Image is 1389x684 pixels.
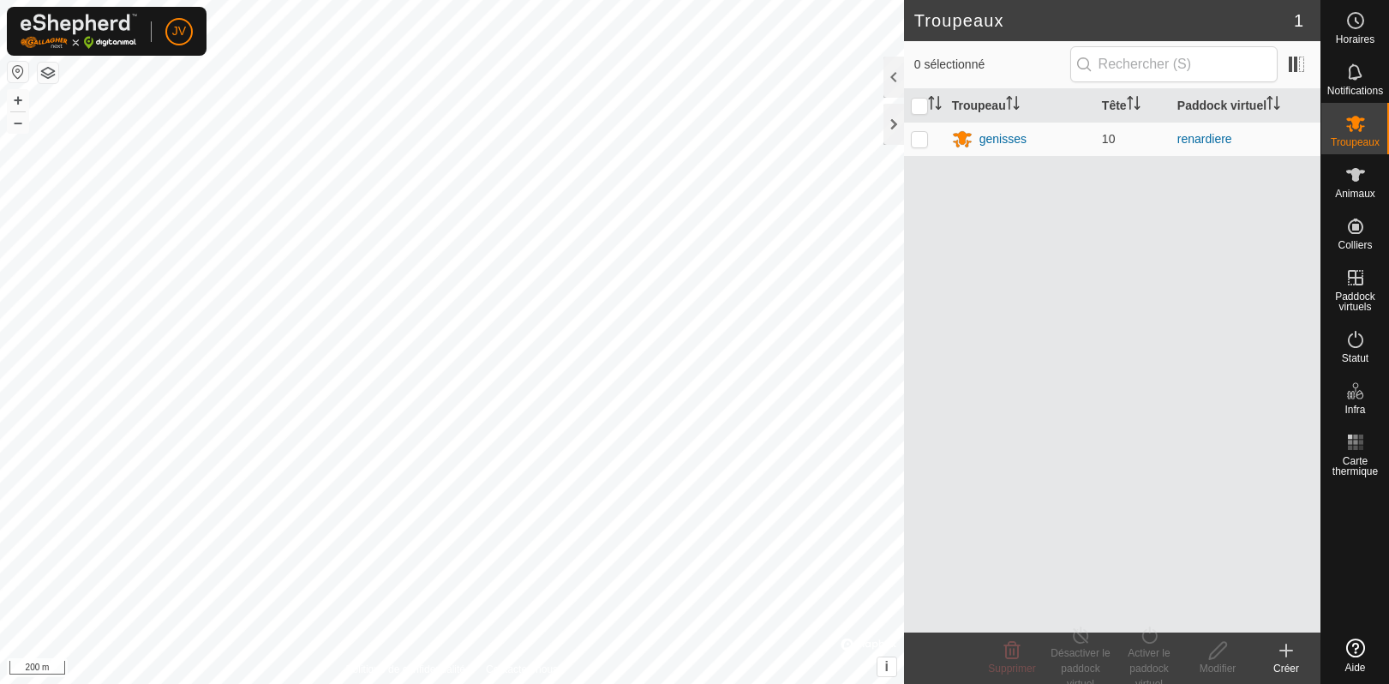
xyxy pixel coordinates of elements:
button: Couches de carte [38,63,58,83]
a: Aide [1321,632,1389,680]
span: i [884,659,888,674]
span: 0 sélectionné [914,56,1070,74]
span: Carte thermique [1326,456,1385,477]
span: Troupeaux [1331,137,1380,147]
img: Logo Gallagher [21,14,137,49]
p-sorticon: Activer pour trier [1006,99,1020,112]
div: Créer [1252,661,1320,676]
span: 10 [1102,132,1116,146]
button: Réinitialiser la carte [8,62,28,82]
span: 1 [1294,8,1303,33]
span: Statut [1342,353,1368,363]
span: Colliers [1338,240,1372,250]
span: Notifications [1327,86,1383,96]
span: Supprimer [988,663,1035,675]
span: Animaux [1335,189,1375,199]
button: i [877,657,896,676]
div: genisses [979,130,1027,148]
h2: Troupeaux [914,10,1294,31]
p-sorticon: Activer pour trier [1266,99,1280,112]
span: Paddock virtuels [1326,291,1385,312]
th: Troupeau [945,89,1095,123]
th: Tête [1095,89,1170,123]
span: Aide [1344,663,1365,673]
th: Paddock virtuel [1170,89,1320,123]
button: – [8,112,28,133]
p-sorticon: Activer pour trier [1127,99,1141,112]
button: + [8,90,28,111]
span: Infra [1344,405,1365,415]
div: Modifier [1183,661,1252,676]
span: JV [172,22,186,40]
input: Rechercher (S) [1070,46,1278,82]
a: Contactez-nous [486,662,558,677]
a: Politique de confidentialité [346,662,465,677]
p-sorticon: Activer pour trier [928,99,942,112]
span: Horaires [1336,34,1374,45]
a: renardiere [1177,132,1232,146]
